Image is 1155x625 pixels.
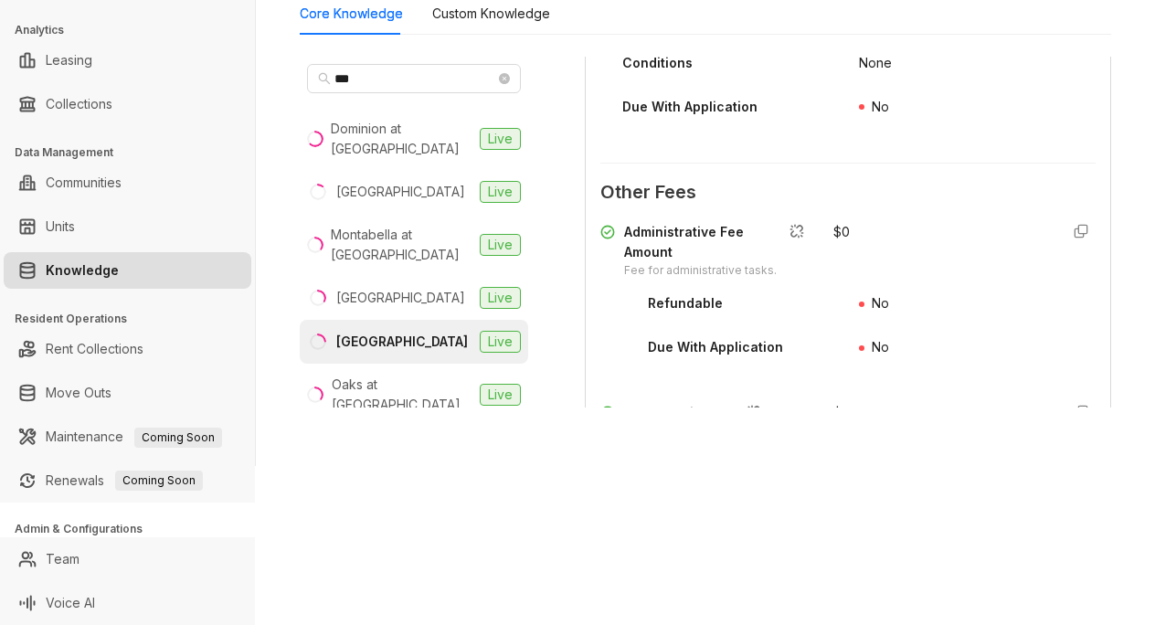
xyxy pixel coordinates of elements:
[331,119,472,159] div: Dominion at [GEOGRAPHIC_DATA]
[300,4,403,24] div: Core Knowledge
[624,262,811,280] div: Fee for administrative tasks.
[115,471,203,491] span: Coming Soon
[499,73,510,84] span: close-circle
[622,97,758,117] div: Due With Application
[859,53,892,73] div: None
[4,462,251,499] li: Renewals
[336,332,468,352] div: [GEOGRAPHIC_DATA]
[833,403,850,423] div: $ 0
[872,339,889,355] span: No
[46,208,75,245] a: Units
[480,331,521,353] span: Live
[622,53,693,73] div: Conditions
[134,428,222,448] span: Coming Soon
[872,99,889,114] span: No
[600,178,1096,207] span: Other Fees
[4,331,251,367] li: Rent Collections
[4,375,251,411] li: Move Outs
[4,42,251,79] li: Leasing
[318,72,331,85] span: search
[872,295,889,311] span: No
[648,337,783,357] div: Due With Application
[46,462,203,499] a: RenewalsComing Soon
[4,86,251,122] li: Collections
[15,311,255,327] h3: Resident Operations
[4,541,251,577] li: Team
[480,287,521,309] span: Live
[46,86,112,122] a: Collections
[46,331,143,367] a: Rent Collections
[480,234,521,256] span: Live
[332,375,472,415] div: Oaks at [GEOGRAPHIC_DATA]
[15,22,255,38] h3: Analytics
[480,181,521,203] span: Live
[15,521,255,537] h3: Admin & Configurations
[622,403,811,427] div: Redecoration Fee
[480,384,521,406] span: Live
[336,288,465,308] div: [GEOGRAPHIC_DATA]
[480,128,521,150] span: Live
[46,252,119,289] a: Knowledge
[432,4,550,24] div: Custom Knowledge
[46,375,111,411] a: Move Outs
[46,585,95,621] a: Voice AI
[4,418,251,455] li: Maintenance
[4,252,251,289] li: Knowledge
[4,164,251,201] li: Communities
[4,208,251,245] li: Units
[336,182,465,202] div: [GEOGRAPHIC_DATA]
[46,42,92,79] a: Leasing
[15,144,255,161] h3: Data Management
[833,222,850,242] div: $ 0
[648,293,723,313] div: Refundable
[46,164,122,201] a: Communities
[4,585,251,621] li: Voice AI
[331,225,472,265] div: Montabella at [GEOGRAPHIC_DATA]
[624,222,811,262] div: Administrative Fee Amount
[46,541,79,577] a: Team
